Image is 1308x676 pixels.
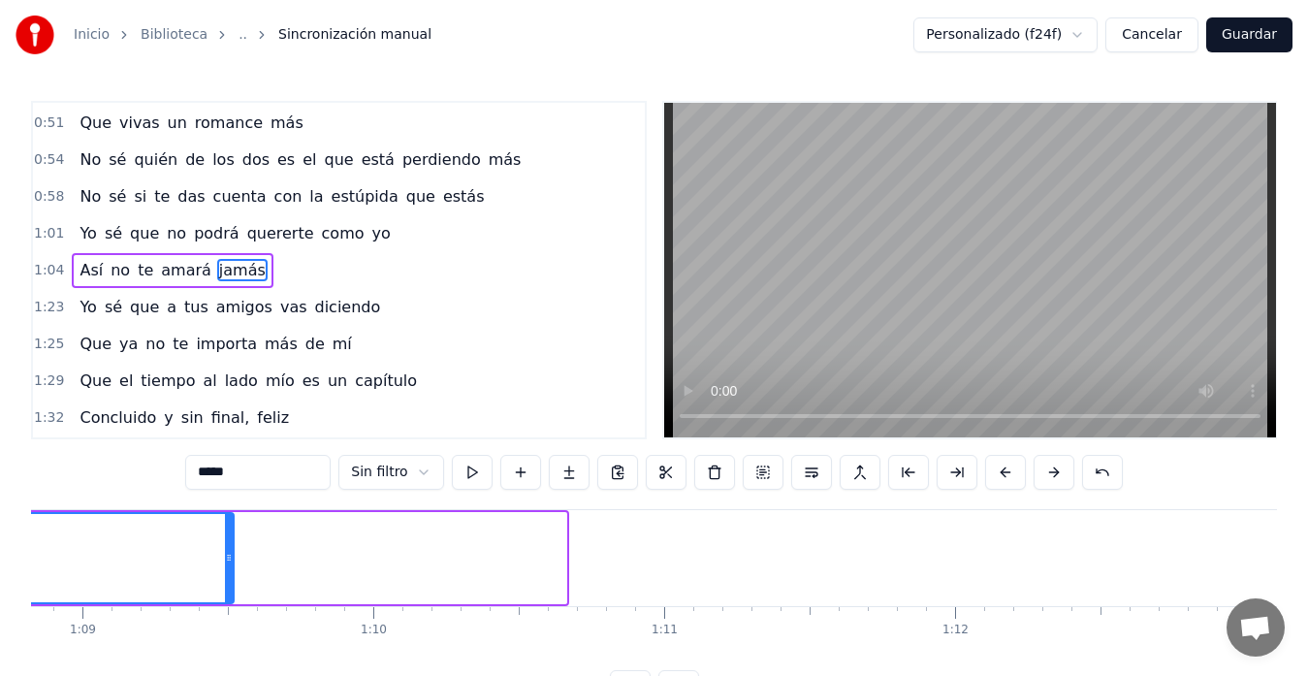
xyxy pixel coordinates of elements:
[132,185,148,208] span: si
[179,406,206,429] span: sin
[193,112,265,134] span: romance
[74,25,431,45] nav: breadcrumb
[942,623,969,638] div: 1:12
[487,148,524,171] span: más
[322,148,355,171] span: que
[78,333,113,355] span: Que
[182,296,210,318] span: tus
[78,259,105,281] span: Así
[16,16,54,54] img: youka
[313,296,383,318] span: diciendo
[165,296,178,318] span: a
[109,259,132,281] span: no
[301,148,318,171] span: el
[370,222,393,244] span: yo
[34,261,64,280] span: 1:04
[175,185,207,208] span: das
[192,222,240,244] span: podrá
[34,150,64,170] span: 0:54
[320,222,367,244] span: como
[128,222,161,244] span: que
[78,148,103,171] span: No
[275,148,297,171] span: es
[360,148,397,171] span: está
[107,148,128,171] span: sé
[136,259,155,281] span: te
[245,222,316,244] span: quererte
[107,185,128,208] span: sé
[132,148,179,171] span: quién
[353,370,419,392] span: capítulo
[128,296,161,318] span: que
[117,333,140,355] span: ya
[74,25,110,45] a: Inicio
[214,296,274,318] span: amigos
[78,112,113,134] span: Que
[34,408,64,428] span: 1:32
[223,370,260,392] span: lado
[1105,17,1198,52] button: Cancelar
[70,623,96,638] div: 1:09
[78,370,113,392] span: Que
[331,333,354,355] span: mí
[217,259,268,281] span: jamás
[269,112,305,134] span: más
[361,623,387,638] div: 1:10
[211,185,269,208] span: cuenta
[171,333,190,355] span: te
[103,296,124,318] span: sé
[441,185,487,208] span: estás
[78,406,158,429] span: Concluido
[1206,17,1292,52] button: Guardar
[194,333,259,355] span: importa
[78,296,98,318] span: Yo
[165,222,188,244] span: no
[239,25,247,45] a: ..
[117,112,162,134] span: vivas
[34,335,64,354] span: 1:25
[139,370,197,392] span: tiempo
[278,25,431,45] span: Sincronización manual
[209,406,252,429] span: final,
[34,371,64,391] span: 1:29
[78,222,98,244] span: Yo
[307,185,325,208] span: la
[166,112,189,134] span: un
[78,185,103,208] span: No
[278,296,309,318] span: vas
[240,148,271,171] span: dos
[159,259,213,281] span: amará
[34,224,64,243] span: 1:01
[1227,598,1285,657] div: Chat abierto
[303,333,327,355] span: de
[301,370,322,392] span: es
[141,25,207,45] a: Biblioteca
[117,370,135,392] span: el
[330,185,400,208] span: estúpida
[144,333,167,355] span: no
[255,406,291,429] span: feliz
[400,148,483,171] span: perdiendo
[34,187,64,207] span: 0:58
[263,333,300,355] span: más
[652,623,678,638] div: 1:11
[34,298,64,317] span: 1:23
[152,185,172,208] span: te
[210,148,237,171] span: los
[103,222,124,244] span: sé
[404,185,437,208] span: que
[272,185,304,208] span: con
[264,370,297,392] span: mío
[201,370,218,392] span: al
[34,113,64,133] span: 0:51
[326,370,349,392] span: un
[183,148,207,171] span: de
[162,406,175,429] span: y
